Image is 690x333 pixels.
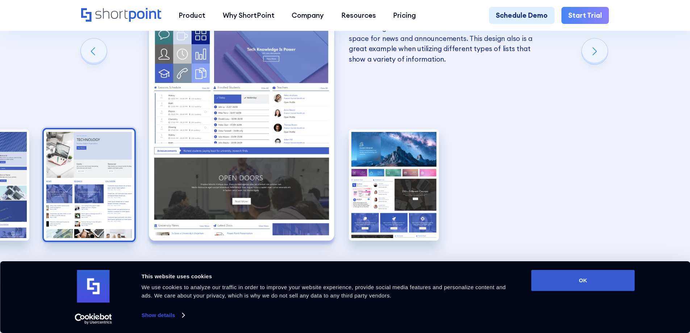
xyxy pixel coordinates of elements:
img: logo [77,270,110,303]
p: Easy access to tools and resources is key when you have a knowledge-driven intranet site. There i... [349,13,534,64]
div: Product [179,10,205,21]
a: Pricing [385,7,425,24]
div: 4 / 5 [149,13,334,241]
a: Usercentrics Cookiebot - opens in a new window [62,313,125,324]
div: Previous slide [81,38,107,64]
a: Company [283,7,333,24]
a: Why ShortPoint [214,7,283,24]
div: 3 / 5 [44,129,134,241]
div: Pricing [393,10,416,21]
div: 5 / 5 [349,129,439,241]
a: Product [170,7,214,24]
div: Why ShortPoint [223,10,275,21]
a: Home [81,8,161,23]
a: Show details [142,310,184,321]
img: Best SharePoint Intranet Site Designs [349,129,439,241]
a: Schedule Demo [489,7,555,24]
img: Best SharePoint Designs [44,129,134,241]
button: OK [531,270,635,291]
a: Resources [333,7,385,24]
div: Resources [341,10,376,21]
a: Start Trial [561,7,609,24]
div: Company [292,10,324,21]
span: We use cookies to analyze our traffic in order to improve your website experience, provide social... [142,284,506,299]
div: This website uses cookies [142,272,515,281]
div: Next slide [582,38,608,64]
img: Best SharePoint Intranet Examples [149,13,334,241]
